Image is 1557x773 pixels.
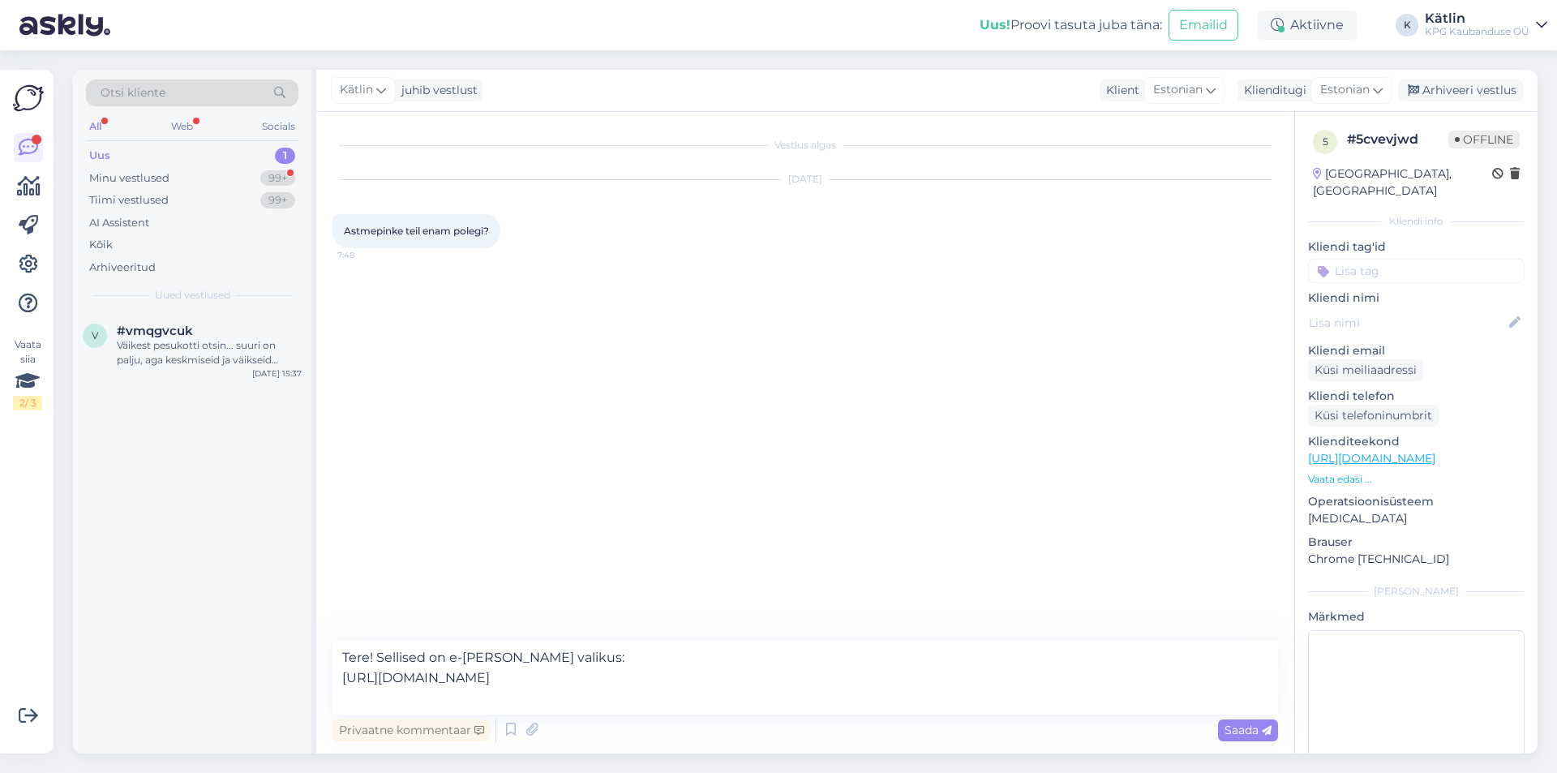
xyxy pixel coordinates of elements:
div: [GEOGRAPHIC_DATA], [GEOGRAPHIC_DATA] [1313,165,1492,200]
div: Vestlus algas [332,138,1278,152]
div: K [1396,14,1418,37]
p: Chrome [TECHNICAL_ID] [1308,551,1525,568]
span: Uued vestlused [155,288,230,303]
div: Arhiveeri vestlus [1398,79,1523,101]
b: Uus! [980,17,1010,32]
div: Proovi tasuta juba täna: [980,15,1162,35]
span: Otsi kliente [101,84,165,101]
div: 1 [275,148,295,164]
span: Estonian [1153,81,1203,99]
div: Kliendi info [1308,214,1525,229]
div: Uus [89,148,110,164]
div: All [86,116,105,137]
p: Märkmed [1308,608,1525,625]
div: Kätlin [1425,12,1529,25]
div: juhib vestlust [395,82,478,99]
p: Kliendi email [1308,342,1525,359]
p: [MEDICAL_DATA] [1308,510,1525,527]
div: # 5cvevjwd [1347,130,1448,149]
span: #vmqgvcuk [117,324,193,338]
div: Küsi meiliaadressi [1308,359,1423,381]
div: 99+ [260,170,295,187]
div: Arhiveeritud [89,260,156,276]
p: Kliendi telefon [1308,388,1525,405]
div: Socials [259,116,298,137]
div: 99+ [260,192,295,208]
div: Küsi telefoninumbrit [1308,405,1439,427]
div: Vaata siia [13,337,42,410]
div: KPG Kaubanduse OÜ [1425,25,1529,38]
div: Kõik [89,237,113,253]
p: Operatsioonisüsteem [1308,493,1525,510]
p: Kliendi tag'id [1308,238,1525,256]
div: Aktiivne [1258,11,1357,40]
div: Väikest pesukotti otsin... suuri on palju, aga keskmiseid ja väikseid [PERSON_NAME]... [117,338,302,367]
img: Askly Logo [13,83,44,114]
a: [URL][DOMAIN_NAME] [1308,451,1435,466]
a: KätlinKPG Kaubanduse OÜ [1425,12,1547,38]
p: Kliendi nimi [1308,290,1525,307]
input: Lisa tag [1308,259,1525,283]
div: [DATE] 15:37 [252,367,302,380]
textarea: Tere! Sellised on e-[PERSON_NAME] valikus: [URL][DOMAIN_NAME] [332,641,1278,715]
span: v [92,329,98,341]
div: 2 / 3 [13,396,42,410]
div: Klient [1100,82,1139,99]
p: Brauser [1308,534,1525,551]
p: Klienditeekond [1308,433,1525,450]
div: Minu vestlused [89,170,169,187]
div: Privaatne kommentaar [332,719,491,741]
div: Web [168,116,196,137]
span: Offline [1448,131,1520,148]
div: [PERSON_NAME] [1308,584,1525,599]
span: Kätlin [340,81,373,99]
div: Tiimi vestlused [89,192,169,208]
div: AI Assistent [89,215,149,231]
span: Estonian [1320,81,1370,99]
span: Astmepinke teil enam polegi? [344,225,489,237]
span: 7:48 [337,249,398,261]
span: Saada [1225,723,1272,737]
div: [DATE] [332,172,1278,187]
input: Lisa nimi [1309,314,1506,332]
button: Emailid [1169,10,1238,41]
span: 5 [1323,135,1328,148]
div: Klienditugi [1237,82,1306,99]
p: Vaata edasi ... [1308,472,1525,487]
